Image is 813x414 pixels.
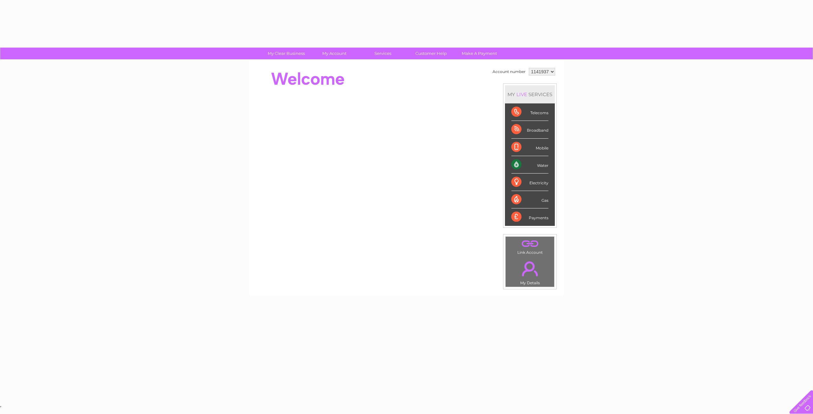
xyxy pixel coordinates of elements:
[511,156,548,174] div: Water
[505,85,555,103] div: MY SERVICES
[507,258,553,280] a: .
[491,66,527,77] td: Account number
[357,48,409,59] a: Services
[505,236,554,256] td: Link Account
[507,238,553,249] a: .
[515,91,528,97] div: LIVE
[453,48,506,59] a: Make A Payment
[260,48,312,59] a: My Clear Business
[511,174,548,191] div: Electricity
[511,121,548,138] div: Broadband
[511,139,548,156] div: Mobile
[308,48,361,59] a: My Account
[511,103,548,121] div: Telecoms
[511,191,548,208] div: Gas
[511,208,548,226] div: Payments
[505,256,554,287] td: My Details
[405,48,457,59] a: Customer Help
